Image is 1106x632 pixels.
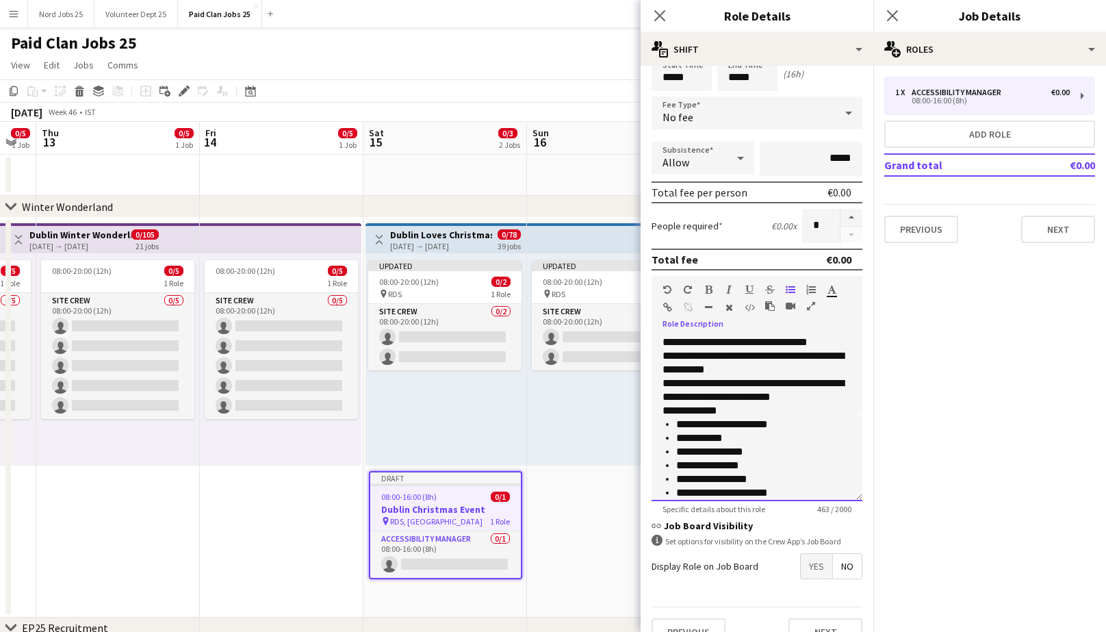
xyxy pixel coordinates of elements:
span: Yes [801,554,832,579]
h3: Job Details [873,7,1106,25]
button: Ordered List [806,284,816,295]
button: Text Color [827,284,836,295]
div: Total fee [652,253,698,266]
h1: Paid Clan Jobs 25 [11,33,137,53]
button: Fullscreen [806,301,816,312]
span: RDS [388,289,402,299]
span: Fri [205,127,216,139]
span: No [833,554,862,579]
a: View [5,56,36,74]
h3: Dublin Winter Wonderland Build [29,229,131,241]
button: Paste as plain text [765,301,775,312]
div: Accessibility Manager [912,88,1007,97]
span: 1 Role [491,289,511,299]
div: Updated08:00-20:00 (12h)0/2 RDS1 RoleSite Crew0/208:00-20:00 (12h) [532,260,685,370]
div: €0.00 [1051,88,1070,97]
div: Set options for visibility on the Crew App’s Job Board [652,535,862,548]
app-card-role: Site Crew0/508:00-20:00 (12h) [41,293,194,419]
span: Thu [42,127,59,139]
button: Underline [745,284,754,295]
span: 0/5 [1,266,20,276]
button: Unordered List [786,284,795,295]
h3: Dublin Loves Christmas - Standby Crew [390,229,492,241]
button: Insert Link [663,302,672,313]
span: View [11,59,30,71]
div: 1 x [895,88,912,97]
div: [DATE] → [DATE] [29,241,131,251]
button: Insert video [786,301,795,312]
button: Clear Formatting [724,302,734,313]
button: Next [1021,216,1095,243]
div: 1 Job [12,140,29,150]
div: 1 Job [339,140,357,150]
button: Nord Jobs 25 [28,1,94,27]
span: 0/5 [328,266,347,276]
button: Volunteer Dept 25 [94,1,178,27]
span: 0/5 [164,266,183,276]
button: HTML Code [745,302,754,313]
span: Week 46 [45,107,79,117]
app-card-role: Site Crew0/208:00-20:00 (12h) [532,304,685,370]
app-job-card: 08:00-20:00 (12h)0/51 RoleSite Crew0/508:00-20:00 (12h) [205,260,358,419]
span: 14 [203,134,216,150]
span: Specific details about this role [652,504,776,514]
a: Edit [38,56,65,74]
h3: Role Details [641,7,873,25]
span: 0/5 [338,128,357,138]
button: Italic [724,284,734,295]
div: [DATE] → [DATE] [390,241,492,251]
button: Horizontal Line [704,302,713,313]
app-job-card: Updated08:00-20:00 (12h)0/2 RDS1 RoleSite Crew0/208:00-20:00 (12h) [368,260,522,370]
div: Winter Wonderland [22,200,113,214]
span: RDS [552,289,565,299]
div: [DATE] [11,105,42,119]
td: Grand total [884,154,1030,176]
div: Total fee per person [652,186,747,199]
div: Draft [370,472,521,483]
td: €0.00 [1030,154,1095,176]
div: Updated [368,260,522,271]
span: 0/3 [498,128,517,138]
span: No fee [663,110,693,124]
span: 08:00-20:00 (12h) [379,277,439,287]
span: 08:00-20:00 (12h) [543,277,602,287]
label: People required [652,220,723,232]
span: RDS, [GEOGRAPHIC_DATA] [390,516,483,527]
h3: Job Board Visibility [652,520,862,532]
app-card-role: Site Crew0/508:00-20:00 (12h) [205,293,358,419]
span: 1 Role [164,278,183,288]
button: Paid Clan Jobs 25 [178,1,262,27]
span: 16 [530,134,549,150]
app-card-role: Accessibility Manager0/108:00-16:00 (8h) [370,531,521,578]
a: Comms [102,56,144,74]
div: 08:00-20:00 (12h)0/51 RoleSite Crew0/508:00-20:00 (12h) [41,260,194,419]
app-card-role: Site Crew0/208:00-20:00 (12h) [368,304,522,370]
span: 0/5 [11,128,30,138]
span: 08:00-16:00 (8h) [381,492,437,502]
div: 39 jobs [498,240,521,251]
div: (16h) [783,68,803,80]
h3: Dublin Christmas Event [370,503,521,516]
div: 08:00-16:00 (8h) [895,97,1070,104]
div: 2 Jobs [499,140,520,150]
button: Add role [884,121,1095,148]
div: 21 jobs [136,240,159,251]
app-job-card: Draft08:00-16:00 (8h)0/1Dublin Christmas Event RDS, [GEOGRAPHIC_DATA]1 RoleAccessibility Manager0... [369,471,522,579]
span: Edit [44,59,60,71]
span: Sun [532,127,549,139]
span: Allow [663,155,689,169]
div: 1 Job [175,140,193,150]
span: 0/78 [498,229,521,240]
span: 1 Role [490,516,510,527]
div: Updated [532,260,685,271]
button: Increase [840,209,862,227]
span: 13 [40,134,59,150]
button: Undo [663,284,672,295]
div: €0.00 [826,253,851,266]
a: Jobs [68,56,99,74]
span: 0/105 [131,229,159,240]
div: €0.00 x [771,220,797,232]
div: Roles [873,33,1106,66]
